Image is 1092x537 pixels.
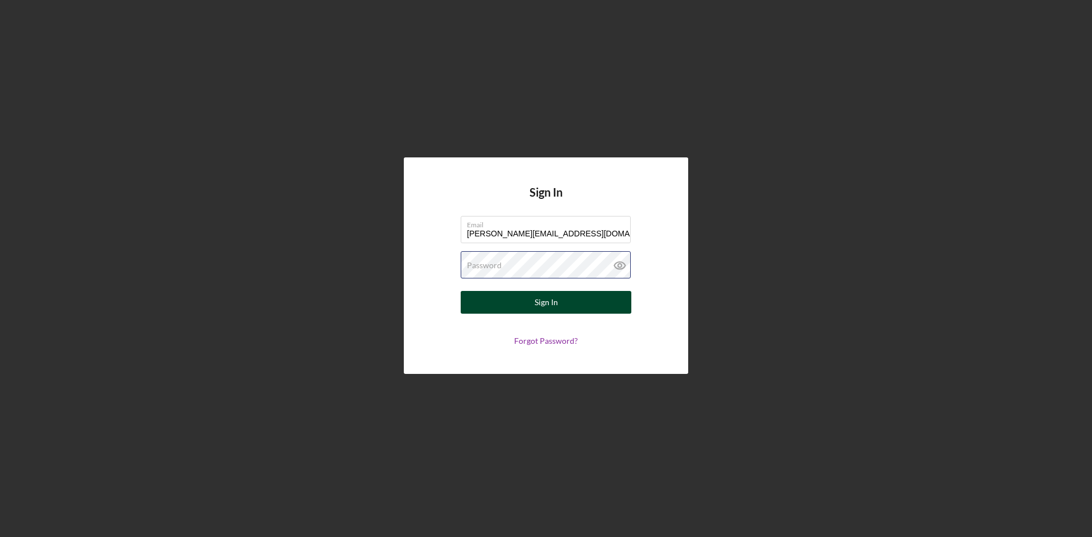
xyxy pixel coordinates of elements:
h4: Sign In [530,186,562,216]
label: Email [467,217,631,229]
label: Password [467,261,502,270]
a: Forgot Password? [514,336,578,345]
div: Sign In [535,291,558,314]
button: Sign In [461,291,631,314]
